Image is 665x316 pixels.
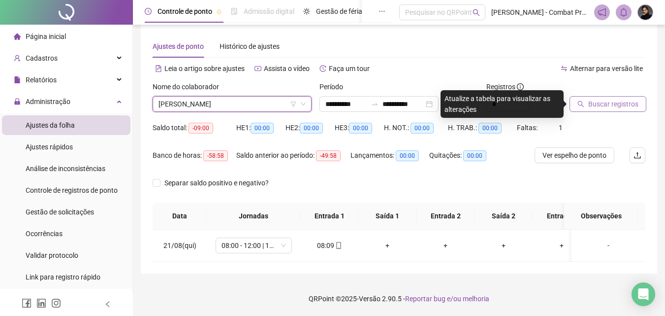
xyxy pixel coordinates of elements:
div: HE 2: [285,122,335,134]
span: file-done [231,8,238,15]
div: + [482,240,525,251]
div: HE 3: [335,122,384,134]
span: pushpin [216,9,222,15]
span: swap [561,65,568,72]
span: to [371,100,379,108]
span: file [14,76,21,83]
div: HE 1: [236,122,285,134]
span: Histórico de ajustes [220,42,280,50]
span: [PERSON_NAME] - Combat Prevenção Total Contra Incêndio Ltda [491,7,588,18]
span: Registros [486,81,524,92]
div: Saldo anterior ao período: [236,150,350,161]
span: ellipsis [379,8,385,15]
div: + [540,240,583,251]
span: Assista o vídeo [264,65,310,72]
span: 00:00 [349,123,372,134]
th: Observações [564,203,638,230]
span: down [300,101,306,107]
span: Gestão de solicitações [26,208,94,216]
span: Cadastros [26,54,58,62]
span: 00:00 [478,123,502,134]
span: notification [598,8,606,17]
span: sun [303,8,310,15]
span: home [14,33,21,40]
span: instagram [51,298,61,308]
span: WALTER BASTOS BUENO JUNIOR [158,97,306,111]
span: Link para registro rápido [26,273,100,281]
span: Controle de registros de ponto [26,186,118,194]
span: -09:00 [189,123,213,134]
th: Entrada 1 [300,203,358,230]
div: H. TRAB.: [448,122,517,134]
span: lock [14,98,21,105]
th: Entrada 3 [533,203,591,230]
img: 93555 [638,5,653,20]
span: Observações [572,211,630,221]
span: Análise de inconsistências [26,165,105,173]
span: Relatórios [26,76,57,84]
span: Faltas: [517,124,539,132]
span: Ajustes da folha [26,121,75,129]
div: Lançamentos: [350,150,429,161]
span: filter [290,101,296,107]
th: Jornadas [207,203,300,230]
div: 08:09 [308,240,350,251]
span: 21/08(qui) [163,242,196,249]
span: Ajustes rápidos [26,143,73,151]
span: 00:00 [396,150,419,161]
span: 00:00 [251,123,274,134]
th: Data [153,203,207,230]
span: Admissão digital [244,7,294,15]
label: Nome do colaborador [153,81,225,92]
div: + [424,240,467,251]
span: Gestão de férias [316,7,366,15]
span: Administração [26,98,70,105]
span: 00:00 [463,150,486,161]
button: Buscar registros [570,96,646,112]
span: Leia o artigo sobre ajustes [164,65,245,72]
span: left [104,301,111,308]
span: Validar protocolo [26,251,78,259]
span: Ajustes de ponto [153,42,204,50]
span: -58:58 [203,150,228,161]
th: Entrada 2 [416,203,475,230]
div: + [366,240,409,251]
span: Versão [359,295,380,303]
span: Página inicial [26,33,66,40]
span: Ver espelho de ponto [542,150,606,161]
div: Banco de horas: [153,150,236,161]
span: Alternar para versão lite [570,65,643,72]
span: mobile [334,242,342,249]
div: Quitações: [429,150,498,161]
span: Separar saldo positivo e negativo? [160,177,273,188]
span: 08:00 - 12:00 | 13:00 - 18:00 [222,238,286,253]
footer: QRPoint © 2025 - 2.90.5 - [133,281,665,316]
span: Reportar bug e/ou melhoria [405,295,489,303]
span: history [319,65,326,72]
span: 1 [559,124,563,132]
span: info-circle [517,83,524,90]
span: Faça um tour [329,65,370,72]
div: - [579,240,637,251]
span: clock-circle [145,8,152,15]
div: H. NOT.: [384,122,448,134]
span: 00:00 [300,123,323,134]
div: Atualize a tabela para visualizar as alterações [441,90,564,118]
span: search [473,9,480,16]
span: search [577,101,584,107]
span: Controle de ponto [158,7,212,15]
span: bell [619,8,628,17]
span: swap-right [371,100,379,108]
span: youtube [254,65,261,72]
div: Saldo total: [153,122,236,134]
button: Ver espelho de ponto [535,147,614,163]
span: linkedin [36,298,46,308]
div: Open Intercom Messenger [632,282,655,306]
span: -49:58 [316,150,341,161]
th: Saída 1 [358,203,416,230]
span: Buscar registros [588,99,638,109]
span: upload [633,151,641,159]
span: Ocorrências [26,230,63,238]
th: Saída 2 [475,203,533,230]
span: file-text [155,65,162,72]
